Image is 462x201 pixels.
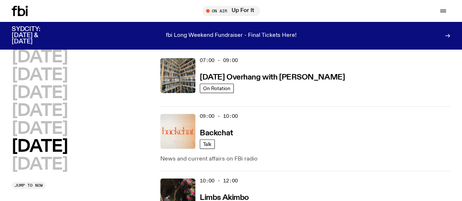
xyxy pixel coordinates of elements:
p: News and current affairs on FBi radio [160,155,450,163]
button: On AirUp For It [202,6,260,16]
button: [DATE] [12,49,68,66]
button: [DATE] [12,67,68,84]
h3: Backchat [200,130,233,137]
p: fbi Long Weekend Fundraiser - Final Tickets Here! [166,32,297,39]
button: [DATE] [12,103,68,119]
span: 10:00 - 12:00 [200,177,238,184]
a: [DATE] Overhang with [PERSON_NAME] [200,72,345,81]
h3: SYDCITY: [DATE] & [DATE] [12,26,58,45]
a: Backchat [200,128,233,137]
button: [DATE] [12,156,68,173]
span: 09:00 - 10:00 [200,113,238,120]
span: 07:00 - 09:00 [200,57,238,64]
a: Talk [200,139,215,149]
img: A corner shot of the fbi music library [160,58,195,93]
button: Jump to now [12,182,46,189]
button: [DATE] [12,85,68,101]
button: [DATE] [12,121,68,137]
a: On Rotation [200,84,234,93]
span: Jump to now [15,183,43,188]
span: On Rotation [203,86,230,91]
h3: [DATE] Overhang with [PERSON_NAME] [200,74,345,81]
button: [DATE] [12,139,68,155]
span: Talk [203,142,211,147]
